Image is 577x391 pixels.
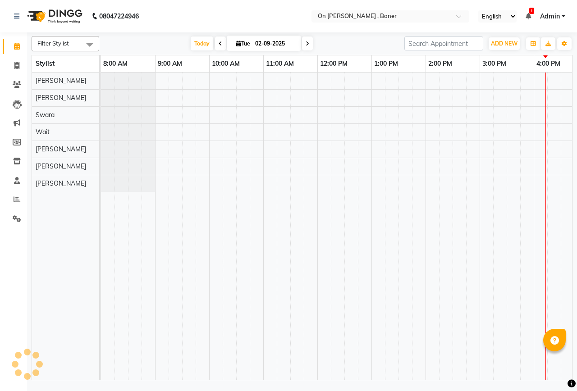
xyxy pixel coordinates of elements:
[36,145,86,153] span: [PERSON_NAME]
[36,111,55,119] span: Swara
[540,12,560,21] span: Admin
[99,4,139,29] b: 08047224946
[36,94,86,102] span: [PERSON_NAME]
[318,57,350,70] a: 12:00 PM
[534,57,563,70] a: 4:00 PM
[372,57,400,70] a: 1:00 PM
[539,355,568,382] iframe: chat widget
[191,36,213,50] span: Today
[36,179,86,187] span: [PERSON_NAME]
[37,40,69,47] span: Filter Stylist
[36,128,50,136] span: Wait
[491,40,517,47] span: ADD NEW
[526,12,531,20] a: 1
[489,37,520,50] button: ADD NEW
[426,57,454,70] a: 2:00 PM
[480,57,508,70] a: 3:00 PM
[23,4,85,29] img: logo
[210,57,242,70] a: 10:00 AM
[36,162,86,170] span: [PERSON_NAME]
[36,59,55,68] span: Stylist
[529,8,534,14] span: 1
[101,57,130,70] a: 8:00 AM
[252,37,298,50] input: 2025-09-02
[36,77,86,85] span: [PERSON_NAME]
[234,40,252,47] span: Tue
[156,57,184,70] a: 9:00 AM
[404,36,483,50] input: Search Appointment
[264,57,296,70] a: 11:00 AM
